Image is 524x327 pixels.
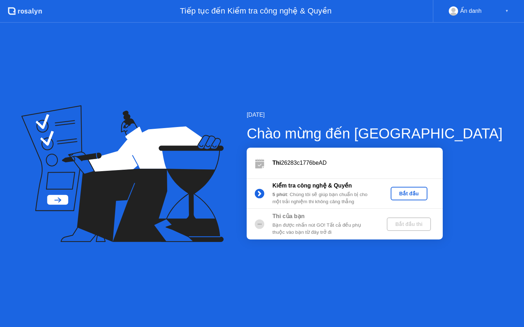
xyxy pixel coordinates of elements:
[247,111,503,119] div: [DATE]
[391,187,427,200] button: Bắt đầu
[505,6,509,16] div: ▼
[390,221,428,227] div: Bắt đầu thi
[272,183,352,189] b: Kiểm tra công nghệ & Quyền
[272,159,443,167] div: 26283c1776beAD
[247,123,503,144] div: Chào mừng đến [GEOGRAPHIC_DATA]
[272,213,304,219] b: Thi của bạn
[394,191,425,196] div: Bắt đầu
[387,217,431,231] button: Bắt đầu thi
[272,192,287,197] b: 5 phút
[272,222,375,236] div: Bạn được nhấn nút GO! Tất cả đều phụ thuộc vào bạn từ đây trở đi
[272,160,281,166] b: Thi
[460,6,482,16] div: Ẩn danh
[272,191,375,206] div: : Chúng tôi sẽ giúp bạn chuẩn bị cho một trải nghiệm thi không căng thẳng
